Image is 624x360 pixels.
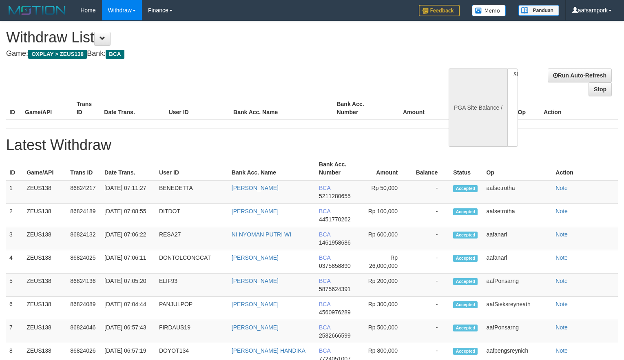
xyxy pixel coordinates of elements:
[319,324,330,331] span: BCA
[359,157,410,180] th: Amount
[555,324,568,331] a: Note
[555,347,568,354] a: Note
[319,347,330,354] span: BCA
[319,254,330,261] span: BCA
[156,250,228,274] td: DONTOLCONGCAT
[6,4,68,16] img: MOTION_logo.png
[410,320,450,343] td: -
[515,97,540,120] th: Op
[483,297,553,320] td: aafSieksreyneath
[232,185,279,191] a: [PERSON_NAME]
[410,297,450,320] td: -
[67,297,101,320] td: 86824089
[483,274,553,297] td: aafPonsarng
[555,278,568,284] a: Note
[319,185,330,191] span: BCA
[101,157,156,180] th: Date Trans.
[156,227,228,250] td: RESA27
[232,278,279,284] a: [PERSON_NAME]
[359,320,410,343] td: Rp 500,000
[230,97,333,120] th: Bank Acc. Name
[23,204,67,227] td: ZEUS138
[6,180,23,204] td: 1
[437,97,484,120] th: Balance
[156,157,228,180] th: User ID
[319,332,351,339] span: 2582666599
[548,68,612,82] a: Run Auto-Refresh
[453,278,478,285] span: Accepted
[555,208,568,214] a: Note
[483,250,553,274] td: aafanarl
[359,297,410,320] td: Rp 300,000
[156,180,228,204] td: BENEDETTA
[319,309,351,316] span: 4560976289
[319,231,330,238] span: BCA
[453,348,478,355] span: Accepted
[23,297,67,320] td: ZEUS138
[319,263,351,269] span: 0375858890
[232,301,279,307] a: [PERSON_NAME]
[540,97,618,120] th: Action
[6,137,618,153] h1: Latest Withdraw
[232,208,279,214] a: [PERSON_NAME]
[101,204,156,227] td: [DATE] 07:08:55
[483,204,553,227] td: aafsetrotha
[101,320,156,343] td: [DATE] 06:57:43
[359,204,410,227] td: Rp 100,000
[589,82,612,96] a: Stop
[453,301,478,308] span: Accepted
[28,50,87,59] span: OXPLAY > ZEUS138
[67,204,101,227] td: 86824189
[23,157,67,180] th: Game/API
[6,250,23,274] td: 4
[22,97,73,120] th: Game/API
[6,320,23,343] td: 7
[67,274,101,297] td: 86824136
[319,286,351,292] span: 5875624391
[453,232,478,239] span: Accepted
[319,208,330,214] span: BCA
[359,227,410,250] td: Rp 600,000
[6,50,408,58] h4: Game: Bank:
[453,325,478,331] span: Accepted
[101,297,156,320] td: [DATE] 07:04:44
[552,157,618,180] th: Action
[23,274,67,297] td: ZEUS138
[101,227,156,250] td: [DATE] 07:06:22
[6,297,23,320] td: 6
[101,97,165,120] th: Date Trans.
[453,185,478,192] span: Accepted
[6,29,408,46] h1: Withdraw List
[410,157,450,180] th: Balance
[67,227,101,250] td: 86824132
[23,250,67,274] td: ZEUS138
[518,5,559,16] img: panduan.png
[156,297,228,320] td: PANJULPOP
[319,278,330,284] span: BCA
[319,193,351,199] span: 5211280655
[453,255,478,262] span: Accepted
[166,97,230,120] th: User ID
[319,239,351,246] span: 1461958686
[410,227,450,250] td: -
[228,157,316,180] th: Bank Acc. Name
[359,180,410,204] td: Rp 50,000
[67,157,101,180] th: Trans ID
[101,180,156,204] td: [DATE] 07:11:27
[483,320,553,343] td: aafPonsarng
[23,320,67,343] td: ZEUS138
[410,274,450,297] td: -
[449,68,507,147] div: PGA Site Balance /
[319,301,330,307] span: BCA
[232,347,305,354] a: [PERSON_NAME] HANDIKA
[385,97,437,120] th: Amount
[23,227,67,250] td: ZEUS138
[156,204,228,227] td: DITDOT
[483,157,553,180] th: Op
[359,274,410,297] td: Rp 200,000
[472,5,506,16] img: Button%20Memo.svg
[6,204,23,227] td: 2
[419,5,460,16] img: Feedback.jpg
[319,216,351,223] span: 4451770262
[67,320,101,343] td: 86824046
